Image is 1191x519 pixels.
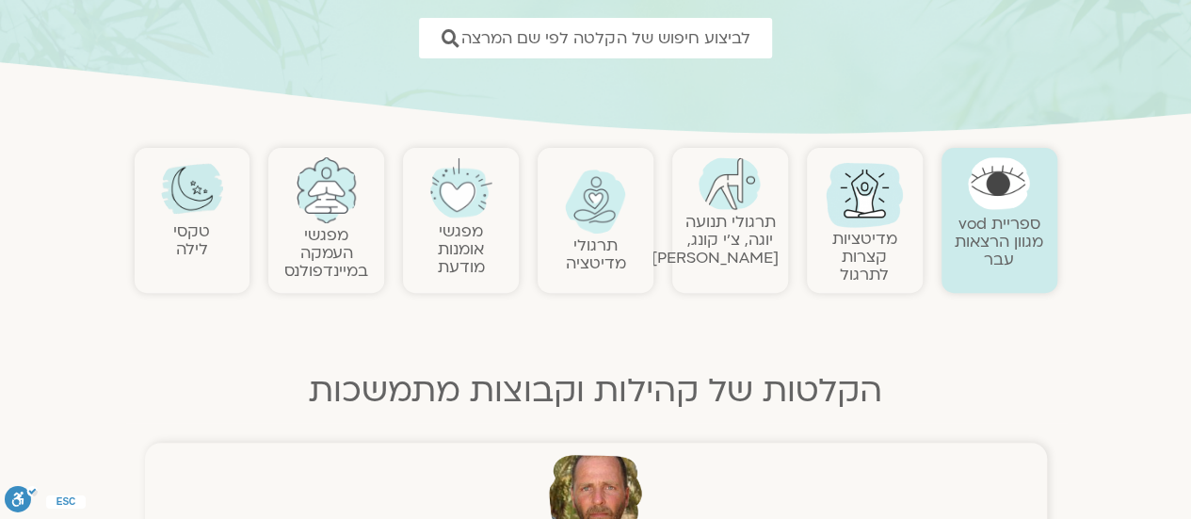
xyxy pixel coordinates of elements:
a: תרגולימדיטציה [566,235,626,274]
a: ספריית vodמגוון הרצאות עבר [955,213,1043,270]
a: לביצוע חיפוש של הקלטה לפי שם המרצה [419,18,772,58]
a: טקסילילה [173,220,210,260]
a: מפגשיאומנות מודעת [438,220,485,278]
a: מפגשיהעמקה במיינדפולנס [284,224,368,282]
a: תרגולי תנועהיוגה, צ׳י קונג, [PERSON_NAME] [652,211,779,268]
a: מדיטציות קצרות לתרגול [832,228,897,285]
h2: הקלטות של קהילות וקבוצות מתמשכות [135,372,1057,410]
span: לביצוע חיפוש של הקלטה לפי שם המרצה [461,29,749,47]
